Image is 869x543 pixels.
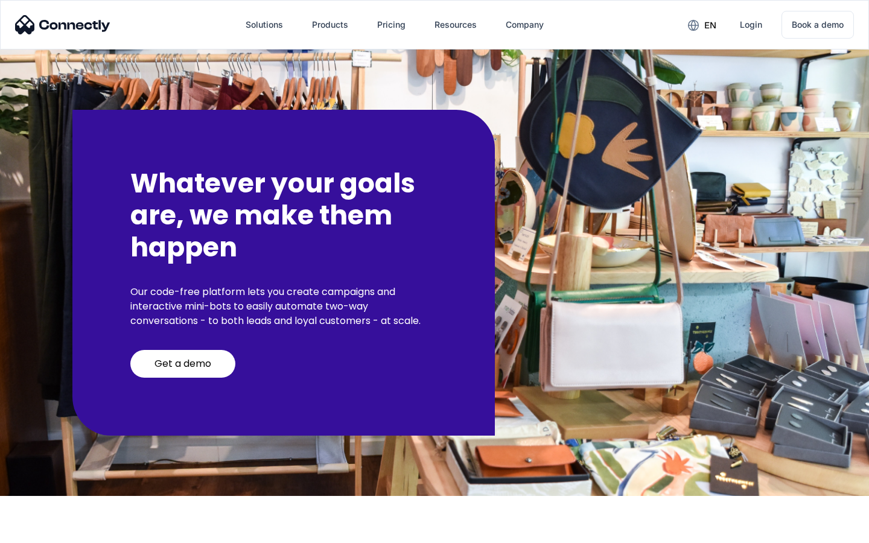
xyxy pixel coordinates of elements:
[377,16,406,33] div: Pricing
[740,16,762,33] div: Login
[704,17,716,34] div: en
[130,285,437,328] p: Our code-free platform lets you create campaigns and interactive mini-bots to easily automate two...
[12,522,72,539] aside: Language selected: English
[312,16,348,33] div: Products
[130,350,235,378] a: Get a demo
[506,16,544,33] div: Company
[246,16,283,33] div: Solutions
[154,358,211,370] div: Get a demo
[781,11,854,39] a: Book a demo
[434,16,477,33] div: Resources
[15,15,110,34] img: Connectly Logo
[368,10,415,39] a: Pricing
[130,168,437,263] h2: Whatever your goals are, we make them happen
[730,10,772,39] a: Login
[24,522,72,539] ul: Language list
